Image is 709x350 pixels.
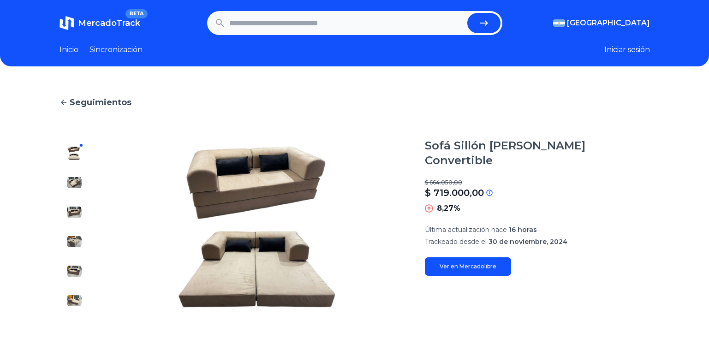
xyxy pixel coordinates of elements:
img: Sofá Sillón Teddy Cama Convertible [67,175,82,190]
p: $ 664.050,00 [425,179,650,186]
p: 8,27% [437,203,460,214]
span: BETA [125,9,147,18]
img: Sofá Sillón Teddy Cama Convertible [67,234,82,249]
img: Sofá Sillón Teddy Cama Convertible [67,264,82,279]
a: Inicio [60,44,78,55]
span: Trackeado desde el [425,237,487,246]
span: MercadoTrack [78,18,140,28]
button: [GEOGRAPHIC_DATA] [553,18,650,29]
p: $ 719.000,00 [425,186,484,199]
h1: Sofá Sillón [PERSON_NAME] Convertible [425,138,650,168]
span: Última actualización hace [425,225,507,234]
span: 16 horas [509,225,537,234]
button: Iniciar sesión [604,44,650,55]
a: Sincronización [89,44,143,55]
img: Sofá Sillón Teddy Cama Convertible [67,205,82,219]
a: Seguimientos [60,96,650,109]
img: Sofá Sillón Teddy Cama Convertible [107,138,406,315]
span: [GEOGRAPHIC_DATA] [567,18,650,29]
a: Ver en Mercadolibre [425,257,511,276]
img: Sofá Sillón Teddy Cama Convertible [67,293,82,308]
span: Seguimientos [70,96,131,109]
img: MercadoTrack [60,16,74,30]
img: Sofá Sillón Teddy Cama Convertible [67,146,82,160]
span: 30 de noviembre, 2024 [489,237,567,246]
img: Argentina [553,19,565,27]
a: MercadoTrackBETA [60,16,140,30]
